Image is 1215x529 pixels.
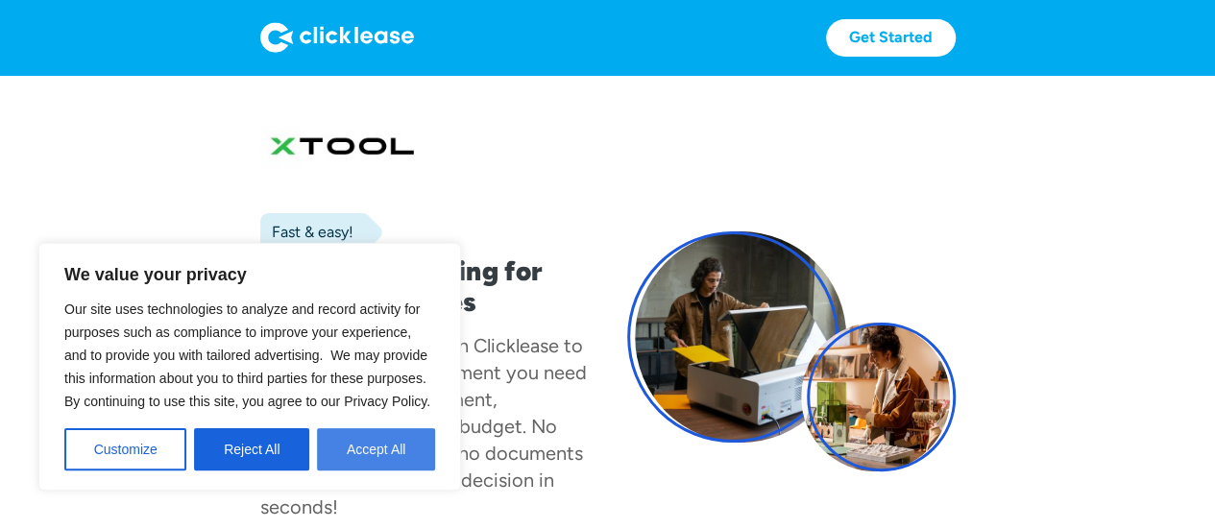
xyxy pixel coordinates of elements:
div: Fast & easy! [260,223,353,242]
button: Reject All [194,428,309,470]
img: Logo [260,22,414,53]
span: Our site uses technologies to analyze and record activity for purposes such as compliance to impr... [64,301,430,409]
p: We value your privacy [64,263,435,286]
button: Accept All [317,428,435,470]
button: Customize [64,428,186,470]
div: We value your privacy [38,243,461,491]
a: Get Started [826,19,956,57]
